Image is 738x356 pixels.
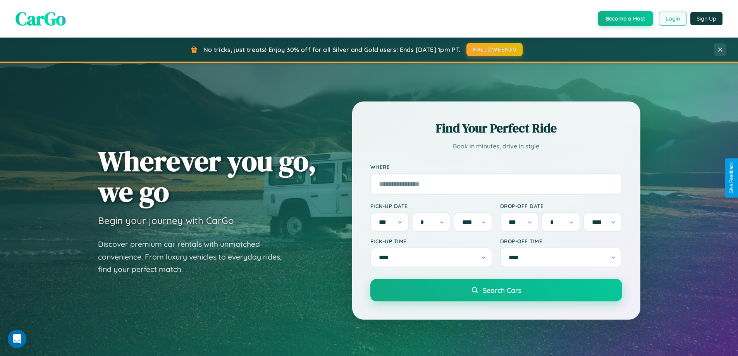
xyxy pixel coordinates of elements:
[500,203,622,209] label: Drop-off Date
[370,141,622,152] p: Book in minutes, drive in style
[500,238,622,244] label: Drop-off Time
[598,11,653,26] button: Become a Host
[203,46,461,53] span: No tricks, just treats! Enjoy 30% off for all Silver and Gold users! Ends [DATE] 1pm PT.
[729,162,734,194] div: Give Feedback
[659,12,686,26] button: Login
[466,43,523,56] button: HALLOWEEN30
[483,286,521,294] span: Search Cars
[370,238,492,244] label: Pick-up Time
[8,330,26,348] iframe: Intercom live chat
[15,6,66,31] span: CarGo
[370,120,622,137] h2: Find Your Perfect Ride
[98,215,234,226] h3: Begin your journey with CarGo
[98,238,292,276] p: Discover premium car rentals with unmatched convenience. From luxury vehicles to everyday rides, ...
[98,146,317,207] h1: Wherever you go, we go
[370,163,622,170] label: Where
[370,203,492,209] label: Pick-up Date
[690,12,723,25] button: Sign Up
[370,279,622,301] button: Search Cars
